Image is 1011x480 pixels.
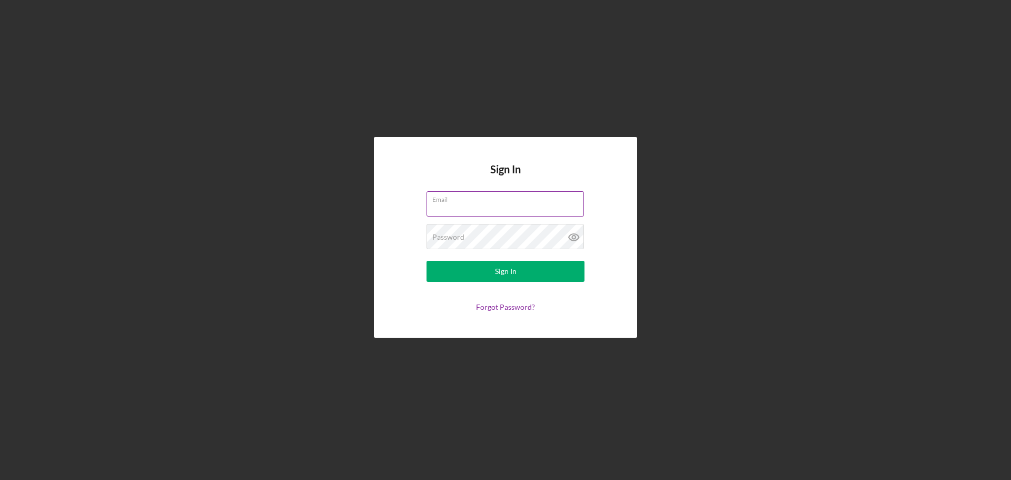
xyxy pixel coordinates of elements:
label: Password [432,233,464,241]
button: Sign In [427,261,584,282]
a: Forgot Password? [476,302,535,311]
h4: Sign In [490,163,521,191]
div: Sign In [495,261,517,282]
label: Email [432,192,584,203]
